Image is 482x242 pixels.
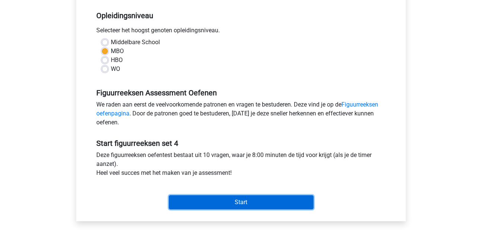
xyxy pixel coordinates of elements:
h5: Opleidingsniveau [96,8,386,23]
label: WO [111,65,120,73]
label: Middelbare School [111,38,160,47]
div: Deze figuurreeksen oefentest bestaat uit 10 vragen, waar je 8:00 minuten de tijd voor krijgt (als... [91,151,391,180]
h5: Start figuurreeksen set 4 [96,139,386,148]
div: We raden aan eerst de veelvoorkomende patronen en vragen te bestuderen. Deze vind je op de . Door... [91,100,391,130]
div: Selecteer het hoogst genoten opleidingsniveau. [91,26,391,38]
label: HBO [111,56,123,65]
h5: Figuurreeksen Assessment Oefenen [96,88,386,97]
label: MBO [111,47,124,56]
input: Start [169,195,314,209]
